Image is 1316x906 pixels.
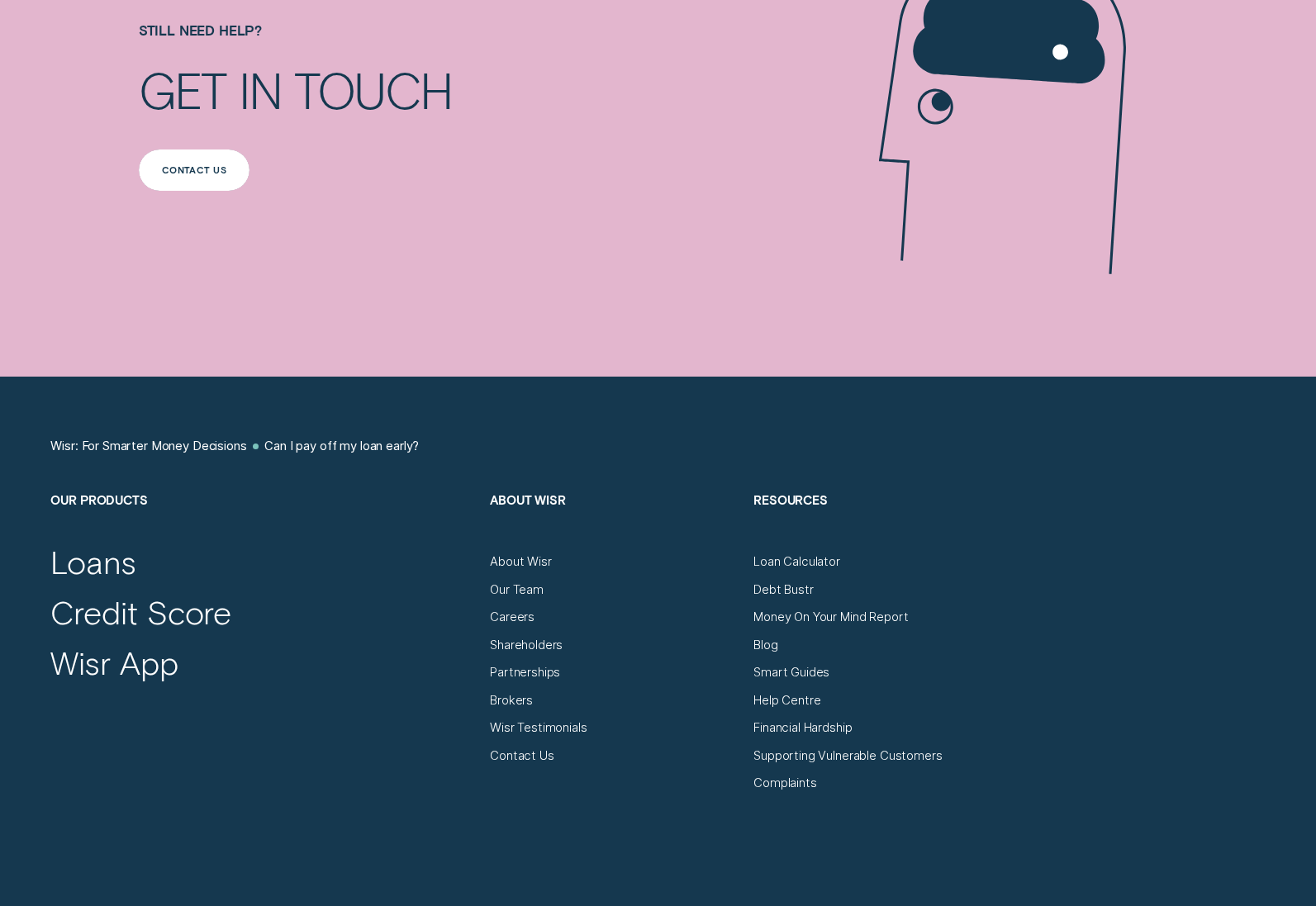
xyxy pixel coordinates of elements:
[753,693,820,709] a: Help Centre
[753,554,840,570] a: Loan Calculator
[139,149,249,191] button: Contact us
[490,638,563,653] a: Shareholders
[139,65,544,149] h2: Get in touch
[490,554,552,570] a: About Wisr
[50,439,246,454] a: Wisr: For Smarter Money Decisions
[490,582,544,598] a: Our Team
[753,492,1001,554] h2: Resources
[753,748,942,764] a: Supporting Vulnerable Customers
[753,610,908,625] a: Money On Your Mind Report
[490,720,587,736] a: Wisr Testimonials
[753,665,829,681] a: Smart Guides
[50,492,474,554] h2: Our Products
[753,776,817,791] a: Complaints
[264,439,419,454] a: Can I pay off my loan early?
[50,643,178,682] a: Wisr App
[753,638,777,653] a: Blog
[490,492,738,554] h2: About Wisr
[753,720,852,736] a: Financial Hardship
[490,748,554,764] a: Contact Us
[490,693,533,709] a: Brokers
[50,542,136,581] a: Loans
[490,610,534,625] a: Careers
[139,22,650,65] h4: Still need help?
[50,592,231,632] a: Credit Score
[753,582,814,598] a: Debt Bustr
[490,665,560,681] a: Partnerships
[162,166,226,174] div: Contact us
